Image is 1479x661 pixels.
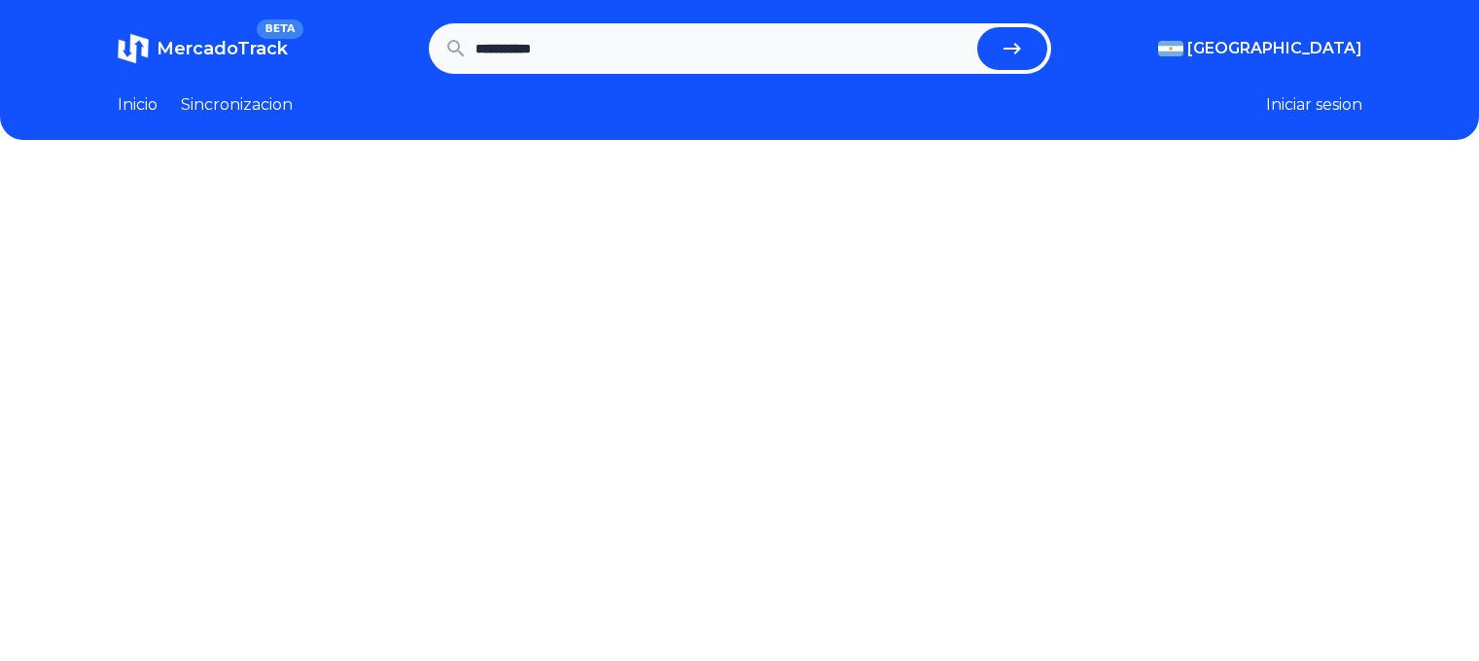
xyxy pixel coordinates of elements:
[1158,37,1362,60] button: [GEOGRAPHIC_DATA]
[118,33,149,64] img: MercadoTrack
[1158,41,1183,56] img: Argentina
[118,93,158,117] a: Inicio
[1187,37,1362,60] span: [GEOGRAPHIC_DATA]
[1266,93,1362,117] button: Iniciar sesion
[157,38,288,59] span: MercadoTrack
[257,19,302,39] span: BETA
[118,33,288,64] a: MercadoTrackBETA
[181,93,293,117] a: Sincronizacion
